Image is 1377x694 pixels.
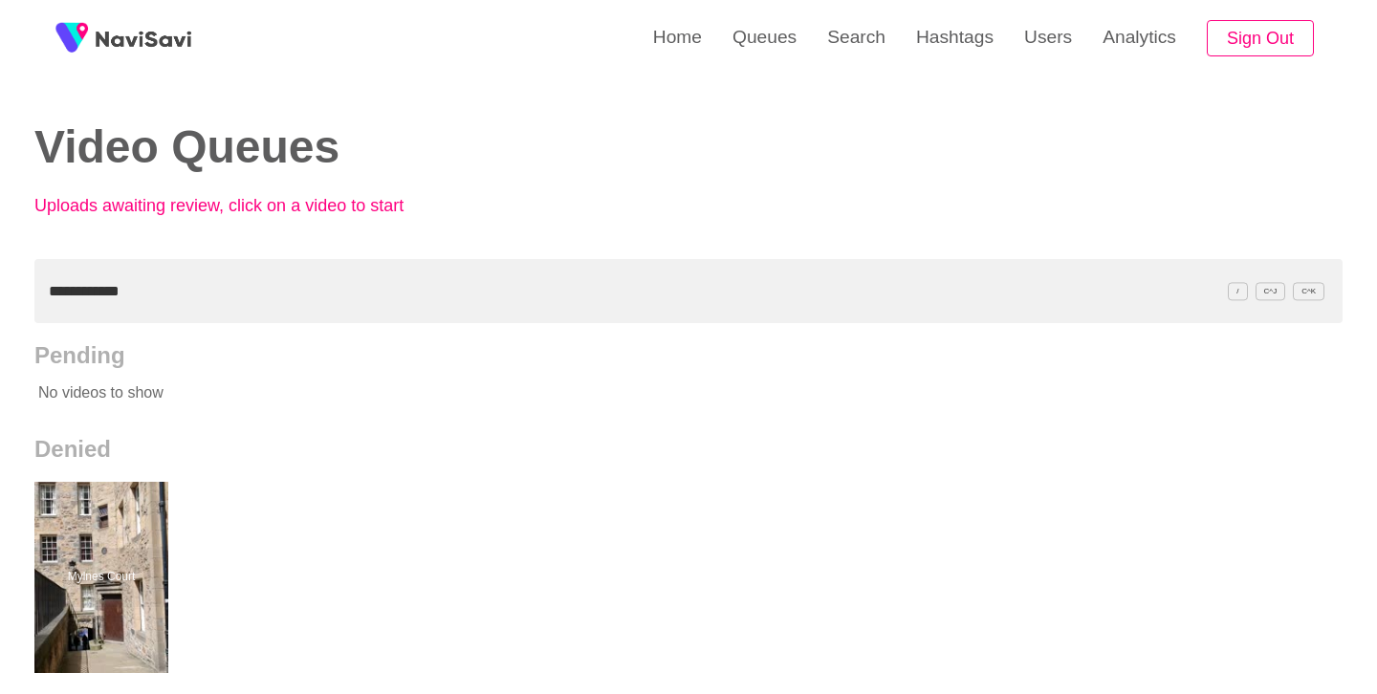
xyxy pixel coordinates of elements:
[1207,20,1314,57] button: Sign Out
[34,196,455,216] p: Uploads awaiting review, click on a video to start
[34,342,1343,369] h2: Pending
[1256,282,1286,300] span: C^J
[34,436,1343,463] h2: Denied
[48,14,96,62] img: fireSpot
[34,369,1212,417] p: No videos to show
[34,482,173,673] a: Mylnes CourtMylnes Court
[1228,282,1247,300] span: /
[34,122,660,173] h2: Video Queues
[96,29,191,48] img: fireSpot
[1293,282,1324,300] span: C^K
